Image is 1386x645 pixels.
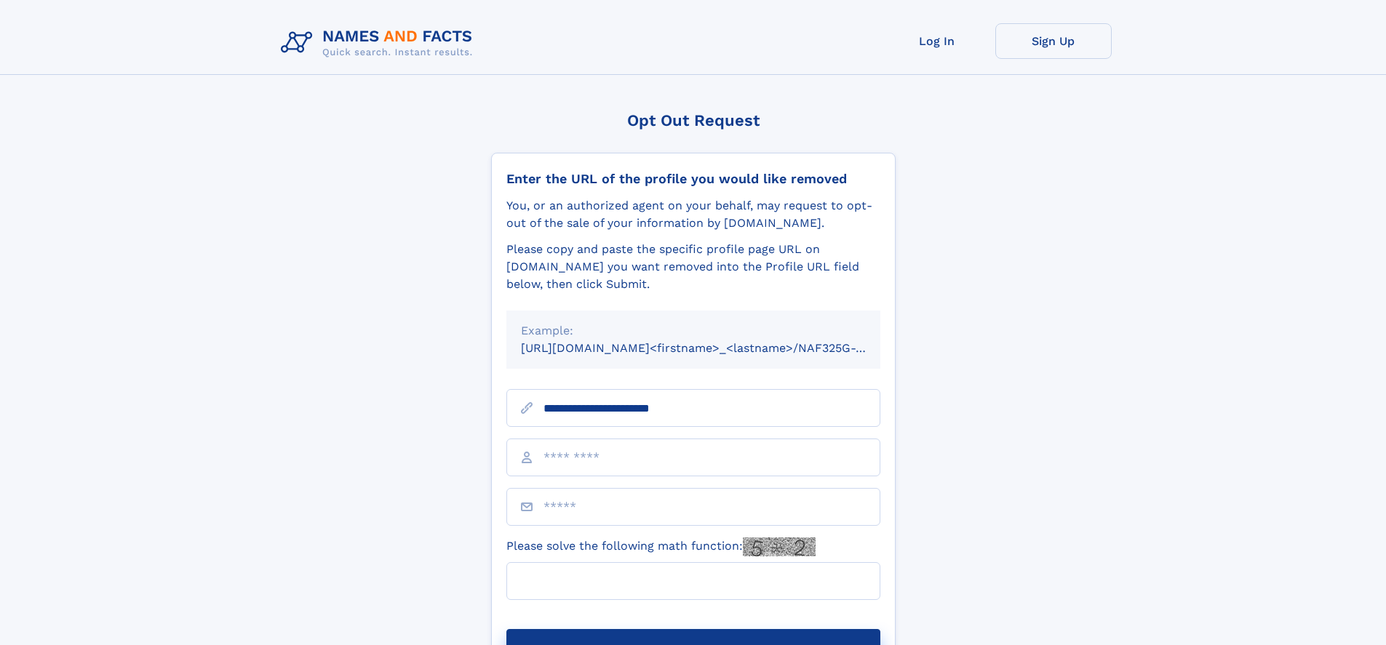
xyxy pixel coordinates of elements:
div: Enter the URL of the profile you would like removed [506,171,880,187]
a: Sign Up [995,23,1112,59]
small: [URL][DOMAIN_NAME]<firstname>_<lastname>/NAF325G-xxxxxxxx [521,341,908,355]
div: Please copy and paste the specific profile page URL on [DOMAIN_NAME] you want removed into the Pr... [506,241,880,293]
div: You, or an authorized agent on your behalf, may request to opt-out of the sale of your informatio... [506,197,880,232]
a: Log In [879,23,995,59]
div: Example: [521,322,866,340]
img: Logo Names and Facts [275,23,485,63]
div: Opt Out Request [491,111,896,129]
label: Please solve the following math function: [506,537,816,556]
